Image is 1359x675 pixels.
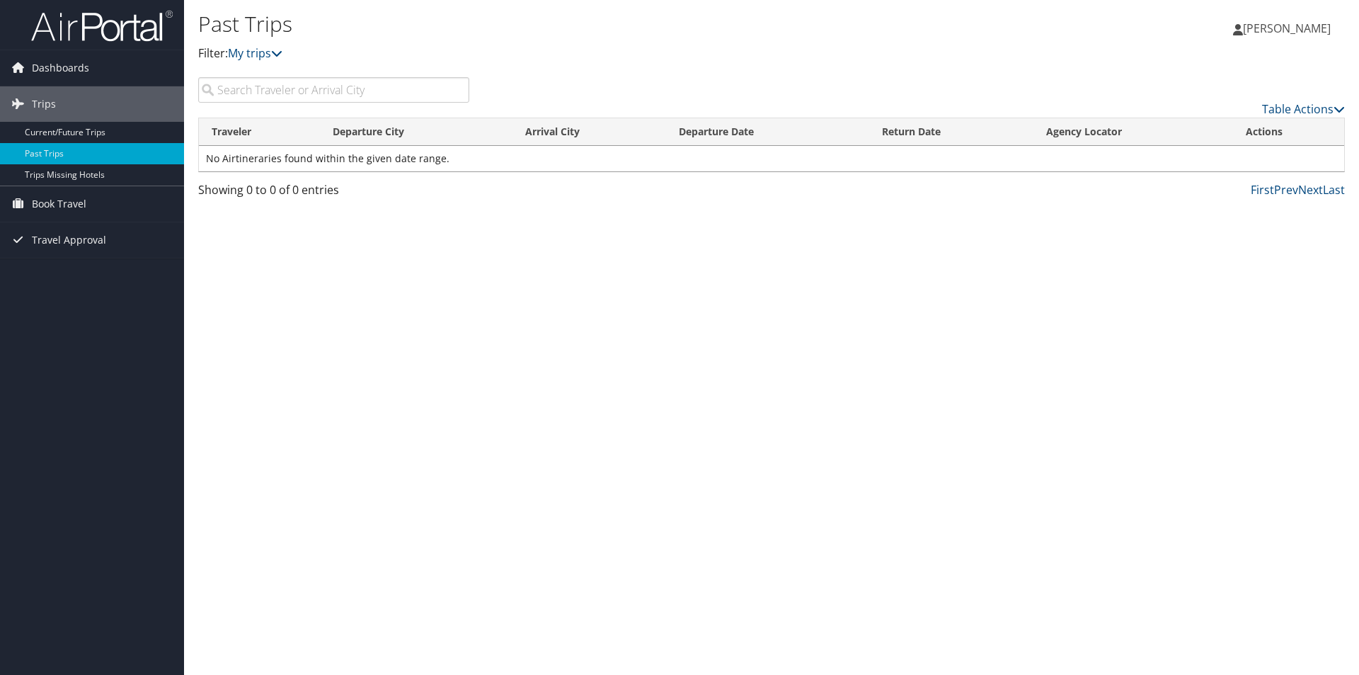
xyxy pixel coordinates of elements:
[1233,118,1344,146] th: Actions
[32,86,56,122] span: Trips
[320,118,512,146] th: Departure City: activate to sort column ascending
[198,45,963,63] p: Filter:
[32,222,106,258] span: Travel Approval
[31,9,173,42] img: airportal-logo.png
[198,9,963,39] h1: Past Trips
[32,186,86,222] span: Book Travel
[1298,182,1323,198] a: Next
[869,118,1033,146] th: Return Date: activate to sort column ascending
[198,181,469,205] div: Showing 0 to 0 of 0 entries
[199,146,1344,171] td: No Airtineraries found within the given date range.
[199,118,320,146] th: Traveler: activate to sort column ascending
[1262,101,1345,117] a: Table Actions
[666,118,869,146] th: Departure Date: activate to sort column ascending
[1243,21,1331,36] span: [PERSON_NAME]
[198,77,469,103] input: Search Traveler or Arrival City
[1033,118,1233,146] th: Agency Locator: activate to sort column ascending
[228,45,282,61] a: My trips
[1274,182,1298,198] a: Prev
[1323,182,1345,198] a: Last
[32,50,89,86] span: Dashboards
[512,118,666,146] th: Arrival City: activate to sort column ascending
[1233,7,1345,50] a: [PERSON_NAME]
[1251,182,1274,198] a: First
